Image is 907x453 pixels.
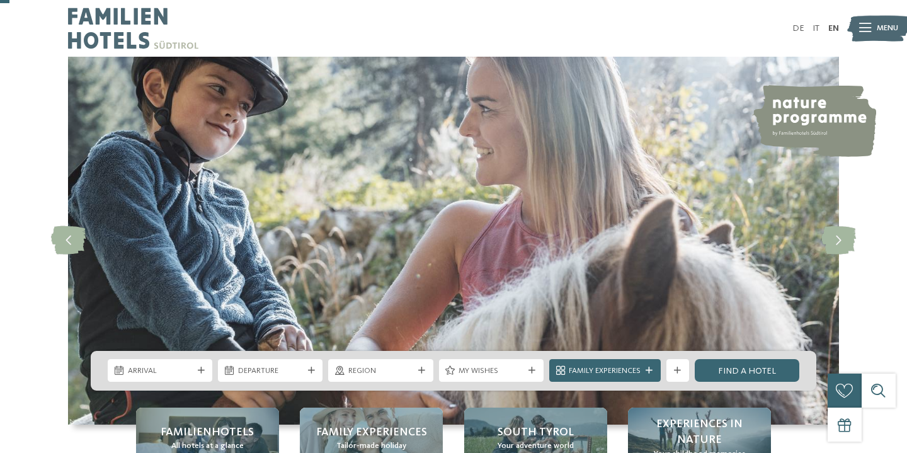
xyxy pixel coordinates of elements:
[128,365,193,377] span: Arrival
[813,24,819,33] a: IT
[792,24,804,33] a: DE
[751,85,876,157] img: nature programme by Familienhotels Südtirol
[161,425,254,440] span: Familienhotels
[639,416,760,448] span: Experiences in nature
[348,365,413,377] span: Region
[171,440,244,452] span: All hotels at a glance
[68,57,839,425] img: Familienhotels Südtirol: The happy family places!
[336,440,406,452] span: Tailor-made holiday
[238,365,303,377] span: Departure
[877,23,898,34] span: Menu
[498,425,574,440] span: South Tyrol
[498,440,574,452] span: Your adventure world
[828,24,839,33] a: EN
[569,365,641,377] span: Family Experiences
[316,425,427,440] span: Family Experiences
[459,365,523,377] span: My wishes
[695,359,799,382] a: Find a hotel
